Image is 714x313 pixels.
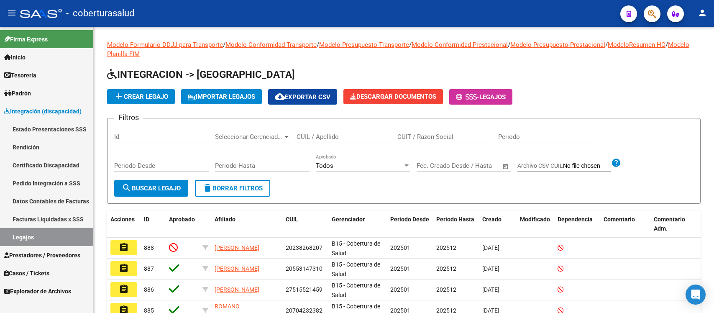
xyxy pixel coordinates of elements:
span: 27515521459 [286,286,322,293]
mat-icon: delete [202,183,212,193]
span: Comentario Adm. [654,216,685,232]
span: [PERSON_NAME] [215,244,259,251]
span: 202501 [390,244,410,251]
span: 202512 [436,244,456,251]
mat-icon: menu [7,8,17,18]
span: Acciones [110,216,135,223]
a: Modelo Conformidad Transporte [225,41,317,49]
span: [PERSON_NAME] [215,265,259,272]
a: Modelo Presupuesto Transporte [319,41,409,49]
span: Tesorería [4,71,36,80]
span: 202512 [436,265,456,272]
span: Archivo CSV CUIL [517,162,563,169]
span: B15 - Cobertura de Salud [332,261,380,277]
h3: Filtros [114,112,143,123]
datatable-header-cell: Comentario Adm. [650,210,701,238]
span: Seleccionar Gerenciador [215,133,283,141]
button: Exportar CSV [268,89,337,105]
span: Periodo Desde [390,216,429,223]
span: ID [144,216,149,223]
datatable-header-cell: CUIL [282,210,328,238]
span: Dependencia [558,216,593,223]
span: Comentario [604,216,635,223]
mat-icon: assignment [119,284,129,294]
span: - [456,93,479,101]
span: Borrar Filtros [202,185,263,192]
datatable-header-cell: Afiliado [211,210,282,238]
datatable-header-cell: Acciones [107,210,141,238]
a: Modelo Conformidad Prestacional [412,41,508,49]
span: 202501 [390,286,410,293]
button: Borrar Filtros [195,180,270,197]
span: 20553147310 [286,265,322,272]
mat-icon: cloud_download [275,92,285,102]
span: INTEGRACION -> [GEOGRAPHIC_DATA] [107,69,295,80]
button: -Legajos [449,89,512,105]
span: Prestadores / Proveedores [4,251,80,260]
span: Padrón [4,89,31,98]
datatable-header-cell: Periodo Desde [387,210,433,238]
a: ModeloResumen HC [608,41,665,49]
span: CUIL [286,216,298,223]
input: Archivo CSV CUIL [563,162,611,170]
span: Exportar CSV [275,93,330,101]
span: Firma Express [4,35,48,44]
span: [DATE] [482,265,499,272]
button: Crear Legajo [107,89,175,104]
span: Creado [482,216,502,223]
datatable-header-cell: Comentario [600,210,650,238]
span: Inicio [4,53,26,62]
button: Descargar Documentos [343,89,443,104]
span: 20238268207 [286,244,322,251]
datatable-header-cell: Gerenciador [328,210,387,238]
span: [PERSON_NAME] [215,286,259,293]
span: Modificado [520,216,550,223]
span: Todos [316,162,333,169]
datatable-header-cell: Periodo Hasta [433,210,479,238]
span: Explorador de Archivos [4,287,71,296]
span: Integración (discapacidad) [4,107,82,116]
datatable-header-cell: Aprobado [166,210,199,238]
button: IMPORTAR LEGAJOS [181,89,262,104]
mat-icon: add [114,91,124,101]
span: Gerenciador [332,216,365,223]
input: Fecha fin [458,162,499,169]
mat-icon: search [122,183,132,193]
button: Open calendar [501,162,511,171]
span: Aprobado [169,216,195,223]
span: Afiliado [215,216,235,223]
datatable-header-cell: Creado [479,210,517,238]
span: B15 - Cobertura de Salud [332,282,380,298]
span: Buscar Legajo [122,185,181,192]
span: 202512 [436,286,456,293]
input: Fecha inicio [417,162,450,169]
span: 887 [144,265,154,272]
datatable-header-cell: ID [141,210,166,238]
div: Open Intercom Messenger [686,285,706,305]
mat-icon: assignment [119,263,129,273]
a: Modelo Formulario DDJJ para Transporte [107,41,223,49]
a: Modelo Presupuesto Prestacional [510,41,605,49]
span: Legajos [479,93,506,101]
span: Descargar Documentos [350,93,436,100]
span: 202501 [390,265,410,272]
mat-icon: assignment [119,242,129,252]
span: [DATE] [482,286,499,293]
span: B15 - Cobertura de Salud [332,240,380,257]
span: 888 [144,244,154,251]
button: Buscar Legajo [114,180,188,197]
span: - coberturasalud [66,4,134,23]
span: Crear Legajo [114,93,168,100]
datatable-header-cell: Modificado [517,210,554,238]
mat-icon: help [611,158,621,168]
span: IMPORTAR LEGAJOS [188,93,255,100]
span: [DATE] [482,244,499,251]
datatable-header-cell: Dependencia [554,210,600,238]
span: Casos / Tickets [4,269,49,278]
mat-icon: person [697,8,707,18]
span: Periodo Hasta [436,216,474,223]
span: 886 [144,286,154,293]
